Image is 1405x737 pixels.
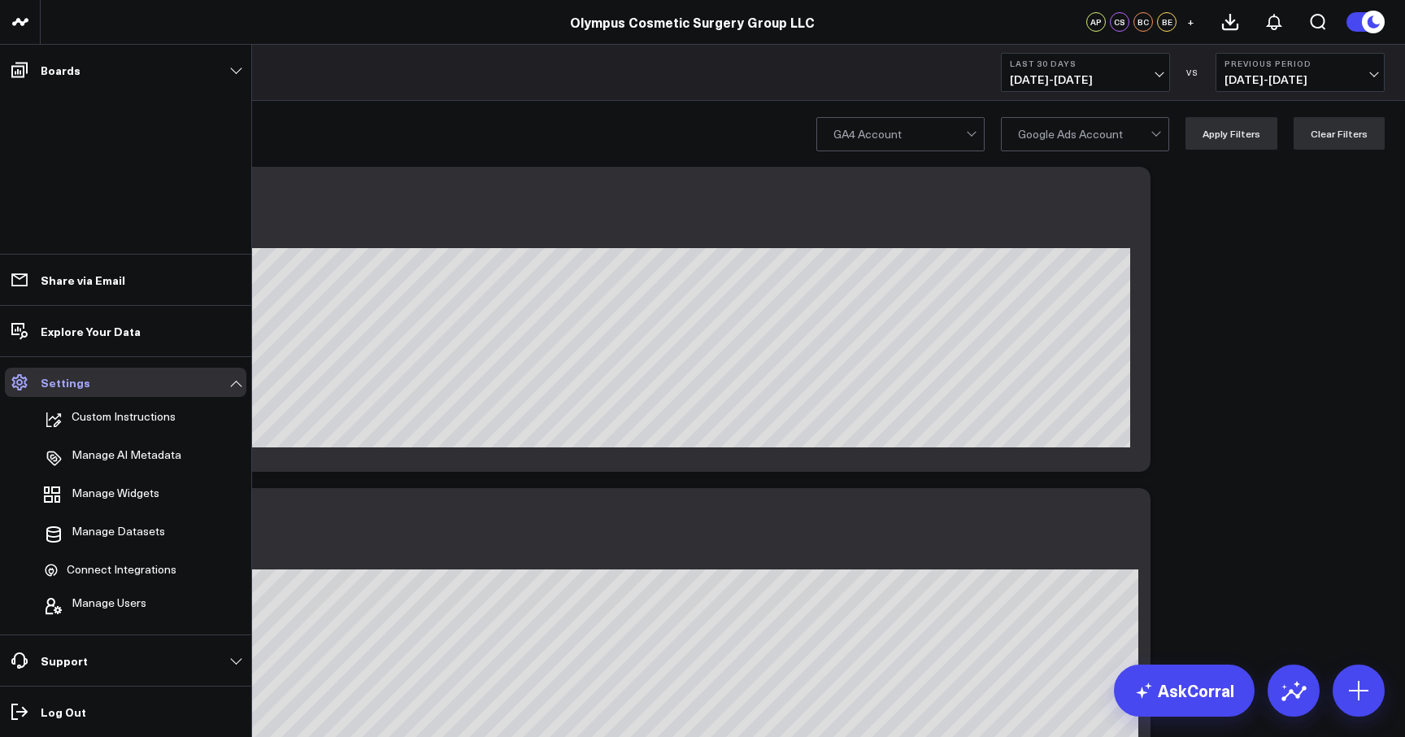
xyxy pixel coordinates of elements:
p: Settings [41,376,90,389]
a: Log Out [5,697,246,726]
b: Previous Period [1224,59,1376,68]
button: Manage Users [37,588,146,624]
div: Previous: 117.56k [73,235,1138,248]
button: + [1181,12,1200,32]
div: Previous: 80k [73,556,1138,569]
button: Custom Instructions [37,402,176,438]
a: Olympus Cosmetic Surgery Group LLC [570,13,815,31]
button: Clear Filters [1294,117,1385,150]
button: Apply Filters [1185,117,1277,150]
a: AskCorral [1114,665,1255,717]
div: BC [1133,12,1153,32]
button: Previous Period[DATE]-[DATE] [1216,53,1385,92]
a: Connect Integrations [37,555,198,586]
p: Log Out [41,705,86,718]
div: BE [1157,12,1177,32]
div: CS [1110,12,1129,32]
span: Manage Datasets [72,525,165,544]
div: VS [1178,68,1207,77]
span: [DATE] - [DATE] [1010,73,1161,86]
b: Last 30 Days [1010,59,1161,68]
span: Manage Widgets [72,486,159,506]
p: Explore Your Data [41,325,141,338]
p: Share via Email [41,273,125,286]
p: Boards [41,63,80,76]
span: [DATE] - [DATE] [1224,73,1376,86]
span: Manage Users [72,596,146,616]
p: Manage AI Metadata [72,448,181,468]
button: Last 30 Days[DATE]-[DATE] [1001,53,1170,92]
a: Manage Widgets [37,478,198,514]
p: Custom Instructions [72,410,176,430]
span: Connect Integrations [67,563,176,578]
div: AP [1086,12,1106,32]
a: Manage Datasets [37,517,198,552]
p: Support [41,654,88,667]
span: + [1187,16,1194,28]
a: Manage AI Metadata [37,440,198,476]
